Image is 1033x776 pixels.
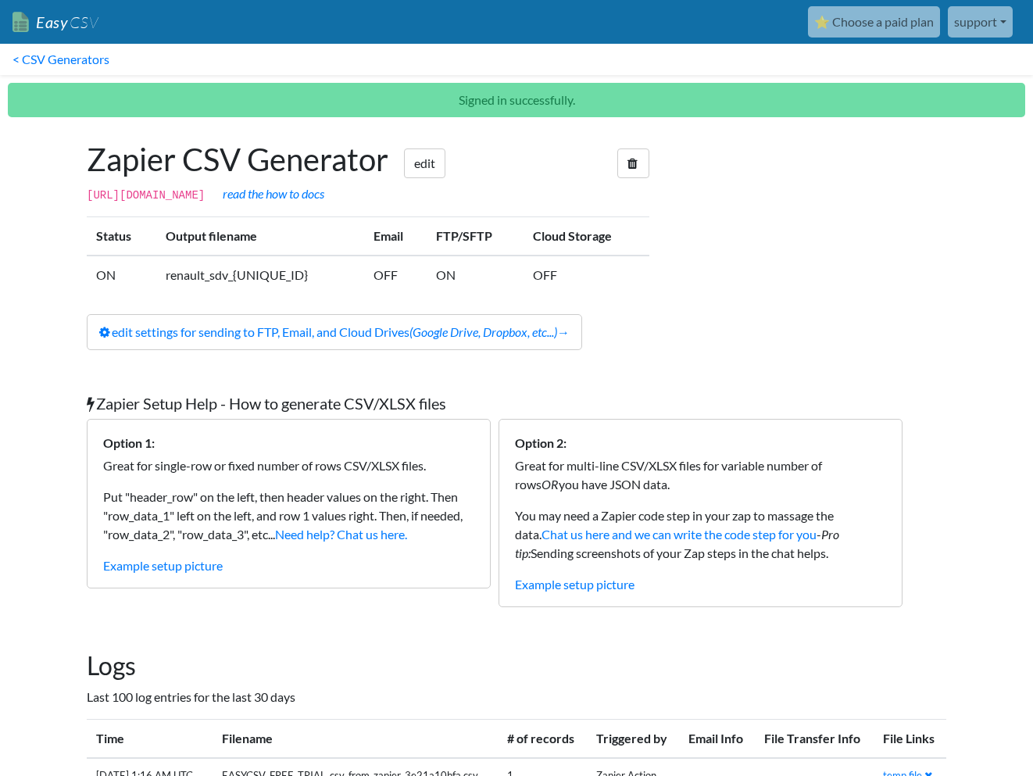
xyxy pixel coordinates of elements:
[515,577,634,592] a: Example setup picture
[587,719,680,758] th: Triggered by
[515,435,886,450] h6: Option 2:
[404,148,445,178] a: edit
[213,719,498,758] th: Filename
[967,713,1017,760] iframe: chat widget
[87,189,205,202] code: [URL][DOMAIN_NAME]
[8,83,1025,117] p: Signed in successfully.
[87,688,946,706] p: Last 100 log entries for the last 30 days
[755,719,874,758] th: File Transfer Info
[275,527,407,542] a: Need help? Chat us here.
[103,558,223,573] a: Example setup picture
[87,719,213,758] th: Time
[515,456,886,494] p: Great for multi-line CSV/XLSX files for variable number of rows you have JSON data.
[524,217,649,256] th: Cloud Storage
[427,256,524,294] td: ON
[103,456,474,475] p: Great for single-row or fixed number of rows CSV/XLSX files.
[808,6,940,38] a: ⭐ Choose a paid plan
[87,651,946,681] h2: Logs
[103,488,474,544] p: Put "header_row" on the left, then header values on the right. Then "row_data_1" left on the left...
[13,6,98,38] a: EasyCSV
[498,719,587,758] th: # of records
[223,186,324,201] a: read the how to docs
[542,527,817,542] a: Chat us here and we can write the code step for you
[874,719,946,758] th: File Links
[542,477,559,492] i: OR
[87,141,649,178] h1: Zapier CSV Generator
[87,256,156,294] td: ON
[427,217,524,256] th: FTP/SFTP
[103,435,474,450] h6: Option 1:
[87,314,582,350] a: edit settings for sending to FTP, Email, and Cloud Drives(Google Drive, Dropbox, etc...)→
[87,217,156,256] th: Status
[68,13,98,32] span: CSV
[364,256,427,294] td: OFF
[409,324,557,339] i: (Google Drive, Dropbox, etc...)
[515,506,886,563] p: You may need a Zapier code step in your zap to massage the data. - Sending screenshots of your Za...
[679,719,755,758] th: Email Info
[87,394,946,413] h5: Zapier Setup Help - How to generate CSV/XLSX files
[948,6,1013,38] a: support
[364,217,427,256] th: Email
[524,256,649,294] td: OFF
[156,256,364,294] td: renault_sdv_{UNIQUE_ID}
[156,217,364,256] th: Output filename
